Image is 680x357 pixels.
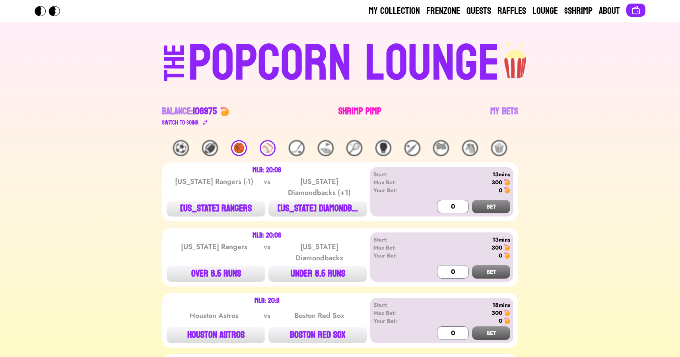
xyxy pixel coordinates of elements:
[231,140,247,156] div: 🏀
[268,266,367,282] button: UNDER 8.5 RUNS
[268,201,367,217] button: [US_STATE] DIAMONDB...
[260,140,276,156] div: ⚾️
[404,140,420,156] div: 🏏
[419,301,510,309] div: 18mins
[279,176,359,198] div: [US_STATE] Diamondbacks (+1)
[373,170,419,178] div: Start:
[35,6,66,16] img: Popcorn
[167,266,265,282] button: OVER 8.5 RUNS
[491,140,507,156] div: 🍿
[173,140,189,156] div: ⚽️
[373,309,419,317] div: Max Bet:
[375,140,391,156] div: 🥊
[279,241,359,263] div: [US_STATE] Diamondbacks
[253,232,281,239] div: MLB: 20:06
[532,5,558,18] a: Lounge
[160,44,189,97] div: THE
[174,310,255,321] div: Houston Astros
[504,187,510,193] img: 🍤
[174,241,255,263] div: [US_STATE] Rangers
[492,178,502,186] div: 300
[253,167,281,174] div: MLB: 20:06
[373,178,419,186] div: Max Bet:
[499,186,502,194] div: 0
[499,317,502,325] div: 0
[504,252,510,259] img: 🍤
[472,265,510,279] button: BET
[262,241,272,263] div: vs
[504,179,510,185] img: 🍤
[490,105,518,127] a: My Bets
[419,170,510,178] div: 13mins
[462,140,478,156] div: 🐴
[504,310,510,316] img: 🍤
[499,252,502,259] div: 0
[188,38,499,89] div: POPCORN LOUNGE
[167,327,265,343] button: HOUSTON ASTROS
[492,309,502,317] div: 300
[472,326,510,340] button: BET
[369,5,420,18] a: My Collection
[373,244,419,252] div: Max Bet:
[220,107,229,116] img: 🍤
[466,5,491,18] a: Quests
[338,105,381,127] a: Shrimp Pimp
[289,140,305,156] div: 🏒
[631,6,641,15] img: Connect wallet
[318,140,334,156] div: ⛳️
[174,176,255,198] div: [US_STATE] Rangers (-1)
[346,140,362,156] div: 🎾
[492,244,502,252] div: 300
[193,103,217,120] span: 106975
[599,5,620,18] a: About
[262,310,272,321] div: vs
[504,244,510,251] img: 🍤
[472,200,510,213] button: BET
[373,236,419,244] div: Start:
[564,5,593,18] a: $Shrimp
[504,318,510,324] img: 🍤
[373,186,419,194] div: Your Bet:
[255,298,280,304] div: MLB: 20:11
[426,5,460,18] a: Frenzone
[373,317,419,325] div: Your Bet:
[95,35,585,89] a: THEPOPCORN LOUNGEpopcorn
[373,301,419,309] div: Start:
[162,105,217,118] div: Balance:
[167,201,265,217] button: [US_STATE] RANGERS
[202,140,218,156] div: 🏈
[279,310,359,321] div: Boston Red Sox
[433,140,449,156] div: 🏁
[499,35,532,80] img: popcorn
[162,118,199,127] div: Switch to $ OINK
[373,252,419,259] div: Your Bet:
[262,176,272,198] div: vs
[497,5,526,18] a: Raffles
[268,327,367,343] button: BOSTON RED SOX
[419,236,510,244] div: 13mins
